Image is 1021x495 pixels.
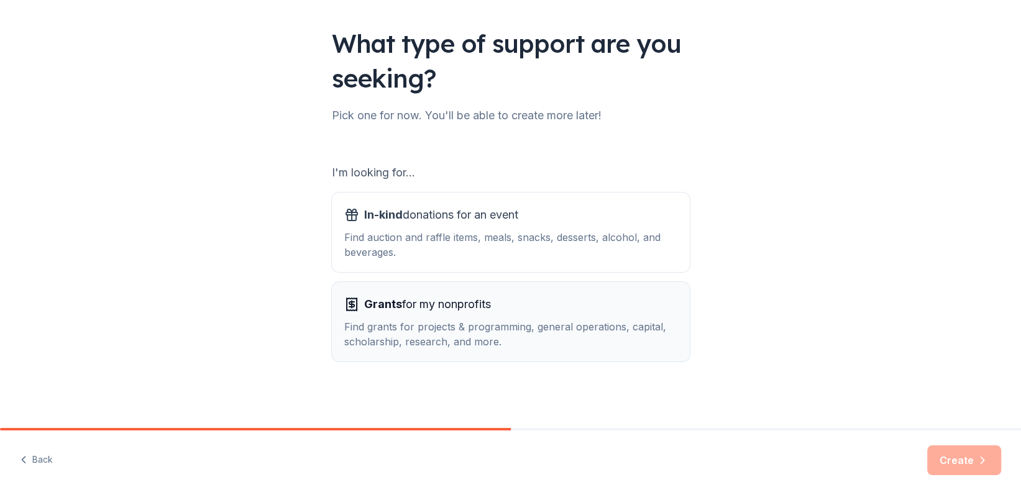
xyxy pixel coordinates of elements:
[344,230,677,260] div: Find auction and raffle items, meals, snacks, desserts, alcohol, and beverages.
[364,205,518,225] span: donations for an event
[344,319,677,349] div: Find grants for projects & programming, general operations, capital, scholarship, research, and m...
[332,106,690,125] div: Pick one for now. You'll be able to create more later!
[332,282,690,361] button: Grantsfor my nonprofitsFind grants for projects & programming, general operations, capital, schol...
[20,447,53,473] button: Back
[332,193,690,272] button: In-kinddonations for an eventFind auction and raffle items, meals, snacks, desserts, alcohol, and...
[364,208,403,221] span: In-kind
[364,297,402,311] span: Grants
[332,163,690,183] div: I'm looking for...
[332,26,690,96] div: What type of support are you seeking?
[364,294,491,314] span: for my nonprofits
